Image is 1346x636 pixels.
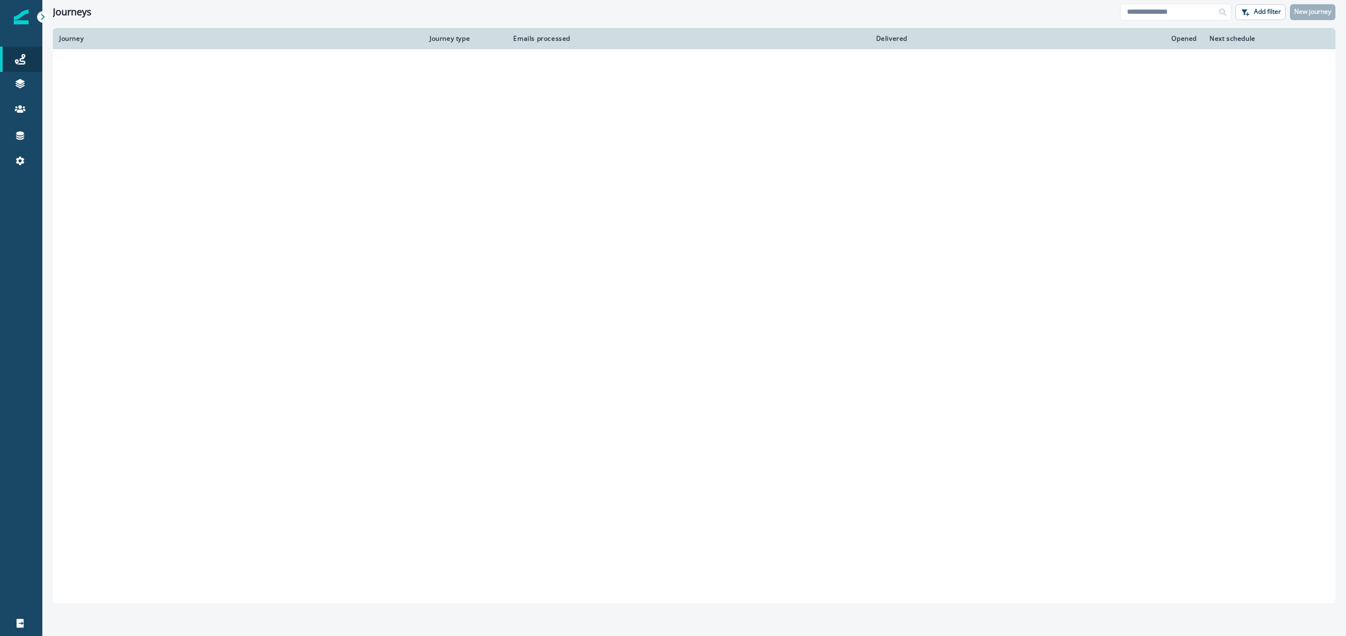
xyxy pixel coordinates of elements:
div: Emails processed [509,34,570,43]
div: Journey [59,34,417,43]
img: Inflection [14,10,29,24]
h1: Journeys [53,6,92,18]
div: Delivered [583,34,907,43]
div: Next schedule [1209,34,1303,43]
p: Add filter [1254,8,1281,15]
p: New journey [1294,8,1331,15]
button: Add filter [1235,4,1286,20]
div: Opened [920,34,1197,43]
div: Journey type [430,34,496,43]
button: New journey [1290,4,1335,20]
